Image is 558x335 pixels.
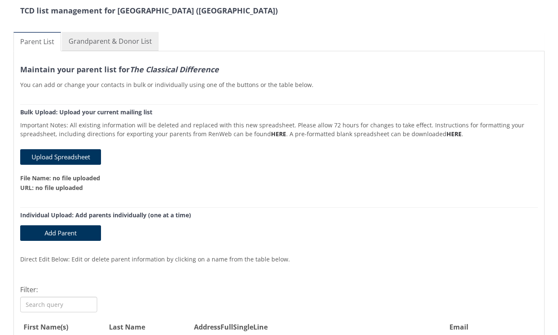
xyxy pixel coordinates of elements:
[13,32,61,51] a: Parent List
[20,297,97,312] input: Search query
[20,211,191,219] strong: Individual Upload: Add parents individually (one at a time)
[20,116,538,138] p: Important Notes: All existing information will be deleted and replaced with this new spreadsheet....
[446,130,462,138] a: HERE
[20,225,101,241] button: Add Parent
[62,32,159,51] a: Grandparent & Donor List
[24,322,68,332] span: First Name(s)
[109,322,145,332] span: Last Name
[20,184,83,192] strong: URL: no file uploaded
[20,64,219,74] strong: Maintain your parent list for
[449,322,468,332] span: Email
[20,7,558,15] h3: TCD list management for [GEOGRAPHIC_DATA] ([GEOGRAPHIC_DATA])
[20,108,152,116] strong: Bulk Upload: Upload your current mailing list
[20,74,538,89] p: You can add or change your contacts in bulk or individually using one of the buttons or the table...
[20,174,100,182] strong: File Name: no file uploaded
[271,130,286,138] a: HERE
[20,250,538,264] p: Direct Edit Below: Edit or delete parent information by clicking on a name from the table below.
[194,322,268,332] span: AddressFullSingleLine
[20,149,101,165] button: Upload Spreadsheet
[20,285,38,295] label: Filter:
[130,64,219,74] em: The Classical Difference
